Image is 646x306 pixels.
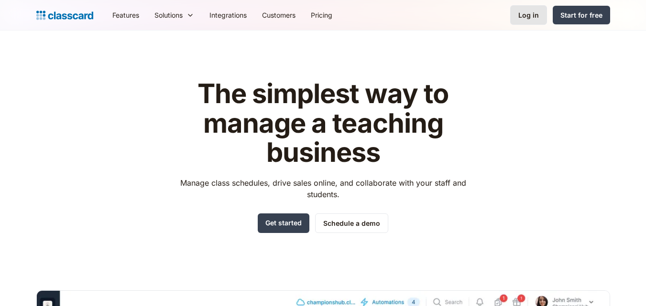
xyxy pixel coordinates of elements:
[147,4,202,26] div: Solutions
[510,5,547,25] a: Log in
[560,10,602,20] div: Start for free
[518,10,539,20] div: Log in
[303,4,340,26] a: Pricing
[36,9,93,22] a: Logo
[258,213,309,233] a: Get started
[171,177,475,200] p: Manage class schedules, drive sales online, and collaborate with your staff and students.
[254,4,303,26] a: Customers
[154,10,183,20] div: Solutions
[553,6,610,24] a: Start for free
[171,79,475,168] h1: The simplest way to manage a teaching business
[315,213,388,233] a: Schedule a demo
[105,4,147,26] a: Features
[202,4,254,26] a: Integrations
